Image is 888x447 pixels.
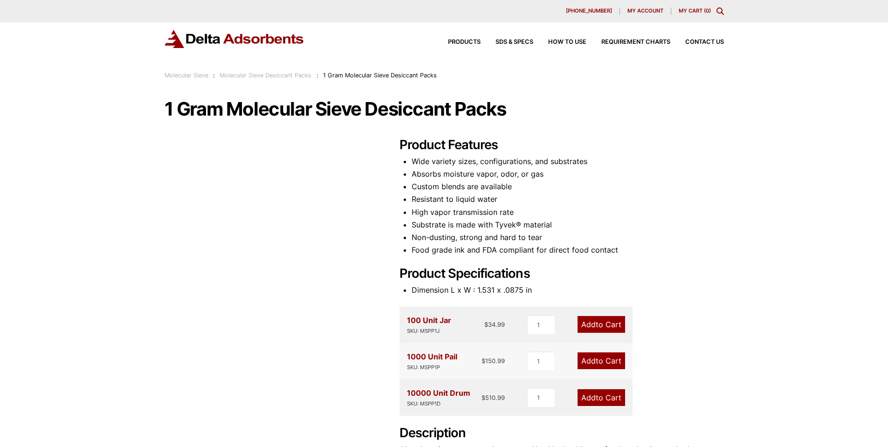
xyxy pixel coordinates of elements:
div: 100 Unit Jar [407,314,451,336]
a: Add to Cart [578,352,625,369]
h2: Product Specifications [399,266,724,282]
a: Add to Cart [578,389,625,406]
li: Dimension L x W : 1.531 x .0875 in [412,284,724,296]
div: Toggle Modal Content [716,7,724,15]
span: 1 Gram Molecular Sieve Desiccant Packs [323,72,437,79]
a: My Cart (0) [679,7,711,14]
bdi: 150.99 [482,357,505,364]
div: SKU: MSPP1P [407,363,457,372]
span: Requirement Charts [601,39,670,45]
span: $ [482,394,485,401]
span: Products [448,39,481,45]
span: SDS & SPECS [496,39,533,45]
bdi: 510.99 [482,394,505,401]
a: [PHONE_NUMBER] [558,7,620,15]
li: High vapor transmission rate [412,206,724,219]
a: Add to Cart [578,316,625,333]
a: Products [433,39,481,45]
a: My account [620,7,671,15]
div: 1000 Unit Pail [407,351,457,372]
a: Molecular Sieve [165,72,208,79]
span: 0 [706,7,709,14]
div: SKU: MSPP1J [407,327,451,336]
bdi: 34.99 [484,321,505,328]
li: Food grade ink and FDA compliant for direct food contact [412,244,724,256]
a: Requirement Charts [586,39,670,45]
a: SDS & SPECS [481,39,533,45]
li: Wide variety sizes, configurations, and substrates [412,155,724,168]
div: SKU: MSPP1D [407,399,470,408]
li: Absorbs moisture vapor, odor, or gas [412,168,724,180]
h2: Product Features [399,138,724,153]
div: 10000 Unit Drum [407,387,470,408]
h1: 1 Gram Molecular Sieve Desiccant Packs [165,99,724,119]
a: Contact Us [670,39,724,45]
span: Contact Us [685,39,724,45]
span: $ [482,357,485,364]
span: : [317,72,318,79]
a: Molecular Sieve Desiccant Packs [220,72,311,79]
span: My account [627,8,663,14]
h2: Description [399,426,724,441]
img: Delta Adsorbents [165,30,304,48]
li: Substrate is made with Tyvek® material [412,219,724,231]
li: Resistant to liquid water [412,193,724,206]
li: Non-dusting, strong and hard to tear [412,231,724,244]
span: : [213,72,215,79]
a: How to Use [533,39,586,45]
li: Custom blends are available [412,180,724,193]
span: How to Use [548,39,586,45]
span: $ [484,321,488,328]
span: [PHONE_NUMBER] [566,8,612,14]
